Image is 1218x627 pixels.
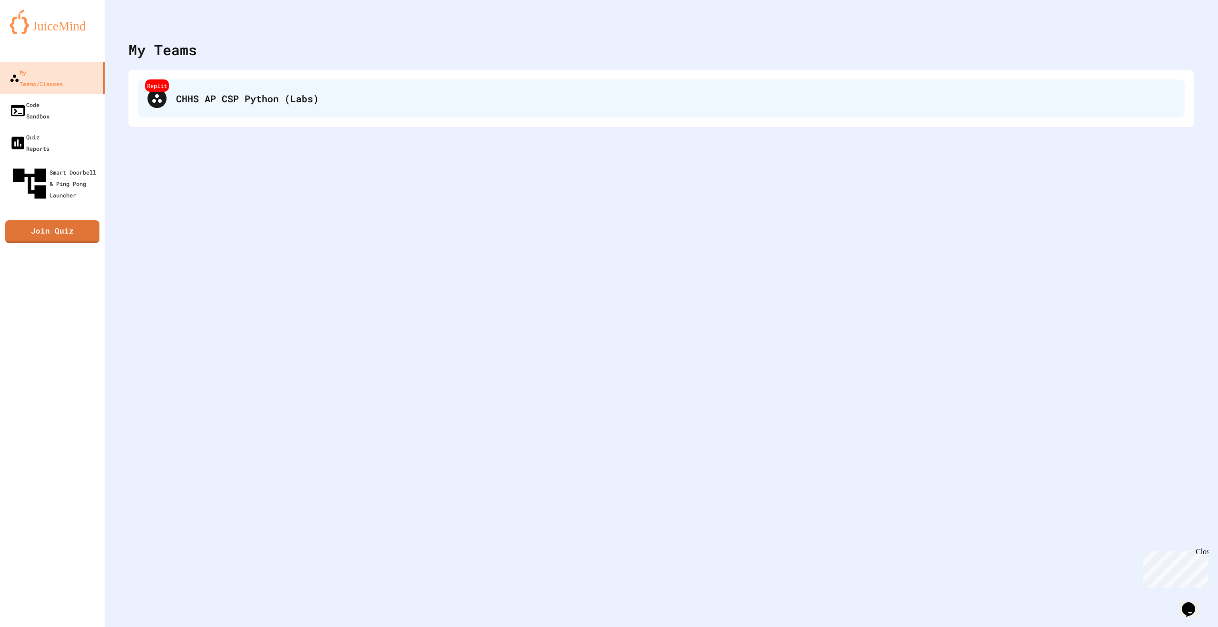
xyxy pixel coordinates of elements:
div: Chat with us now!Close [4,4,66,60]
iframe: chat widget [1178,589,1208,617]
div: Replit [145,79,169,92]
div: CHHS AP CSP Python (Labs) [176,91,1175,106]
div: ReplitCHHS AP CSP Python (Labs) [138,79,1185,118]
div: Code Sandbox [10,99,49,122]
div: Smart Doorbell & Ping Pong Launcher [10,164,101,204]
img: logo-orange.svg [10,10,95,34]
div: My Teams [128,39,197,60]
div: My Teams/Classes [10,67,63,89]
a: Join Quiz [5,220,99,243]
div: Quiz Reports [10,131,49,154]
iframe: chat widget [1139,548,1208,588]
